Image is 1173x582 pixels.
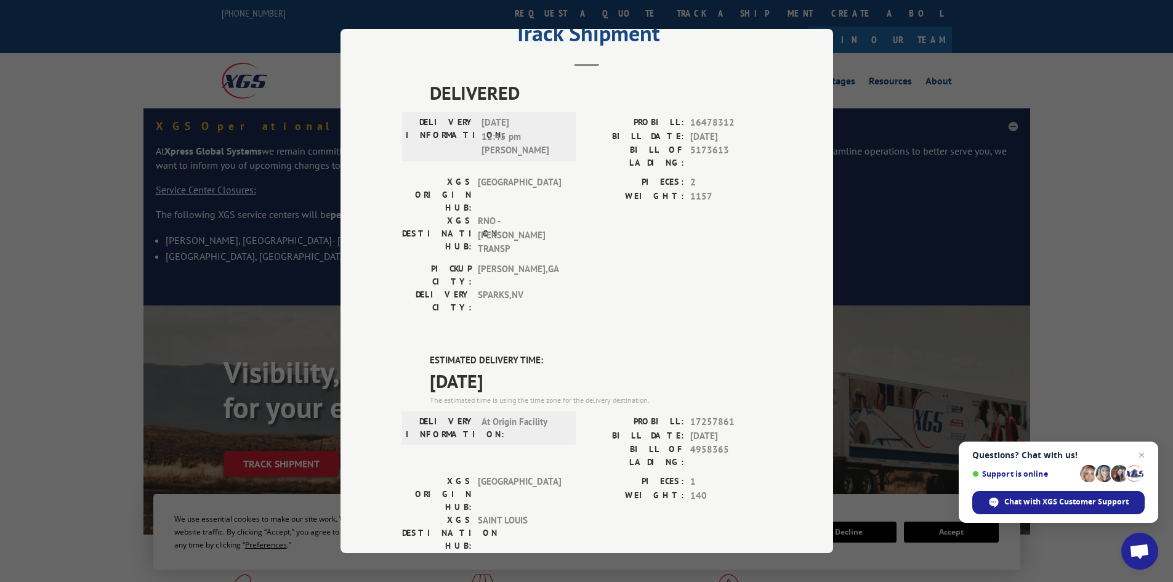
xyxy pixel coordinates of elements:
label: BILL DATE: [587,130,684,144]
label: PIECES: [587,475,684,489]
span: [DATE] 12:45 pm [PERSON_NAME] [482,116,565,158]
label: PROBILL: [587,116,684,130]
div: The estimated time is using the time zone for the delivery destination. [430,395,772,406]
span: [DATE] [430,367,772,395]
label: DELIVERY INFORMATION: [406,415,475,441]
label: DELIVERY CITY: [402,288,472,314]
span: [DATE] [690,130,772,144]
h2: Track Shipment [402,25,772,48]
span: 1 [690,475,772,489]
span: [DATE] [690,429,772,443]
label: BILL OF LADING: [587,143,684,169]
label: DELIVERY INFORMATION: [406,116,475,158]
span: 17257861 [690,415,772,429]
label: BILL DATE: [587,429,684,443]
span: At Origin Facility [482,415,565,441]
label: PROBILL: [587,415,684,429]
label: PICKUP CITY: [402,262,472,288]
label: WEIGHT: [587,190,684,204]
span: RNO - [PERSON_NAME] TRANSP [478,214,561,256]
span: DELIVERED [430,79,772,107]
span: 140 [690,489,772,503]
span: 2 [690,176,772,190]
label: XGS DESTINATION HUB: [402,214,472,256]
label: XGS ORIGIN HUB: [402,475,472,514]
span: 4958365 [690,443,772,469]
span: Questions? Chat with us! [972,450,1145,460]
span: [GEOGRAPHIC_DATA] [478,475,561,514]
label: WEIGHT: [587,489,684,503]
a: Open chat [1121,533,1158,570]
span: 16478312 [690,116,772,130]
span: 1157 [690,190,772,204]
span: [PERSON_NAME] , GA [478,262,561,288]
label: XGS ORIGIN HUB: [402,176,472,214]
span: Chat with XGS Customer Support [1004,496,1129,507]
span: [GEOGRAPHIC_DATA] [478,176,561,214]
span: SPARKS , NV [478,288,561,314]
span: Support is online [972,469,1076,479]
span: Chat with XGS Customer Support [972,491,1145,514]
span: 5173613 [690,143,772,169]
label: BILL OF LADING: [587,443,684,469]
label: PIECES: [587,176,684,190]
label: ESTIMATED DELIVERY TIME: [430,354,772,368]
span: SAINT LOUIS [478,514,561,552]
label: XGS DESTINATION HUB: [402,514,472,552]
